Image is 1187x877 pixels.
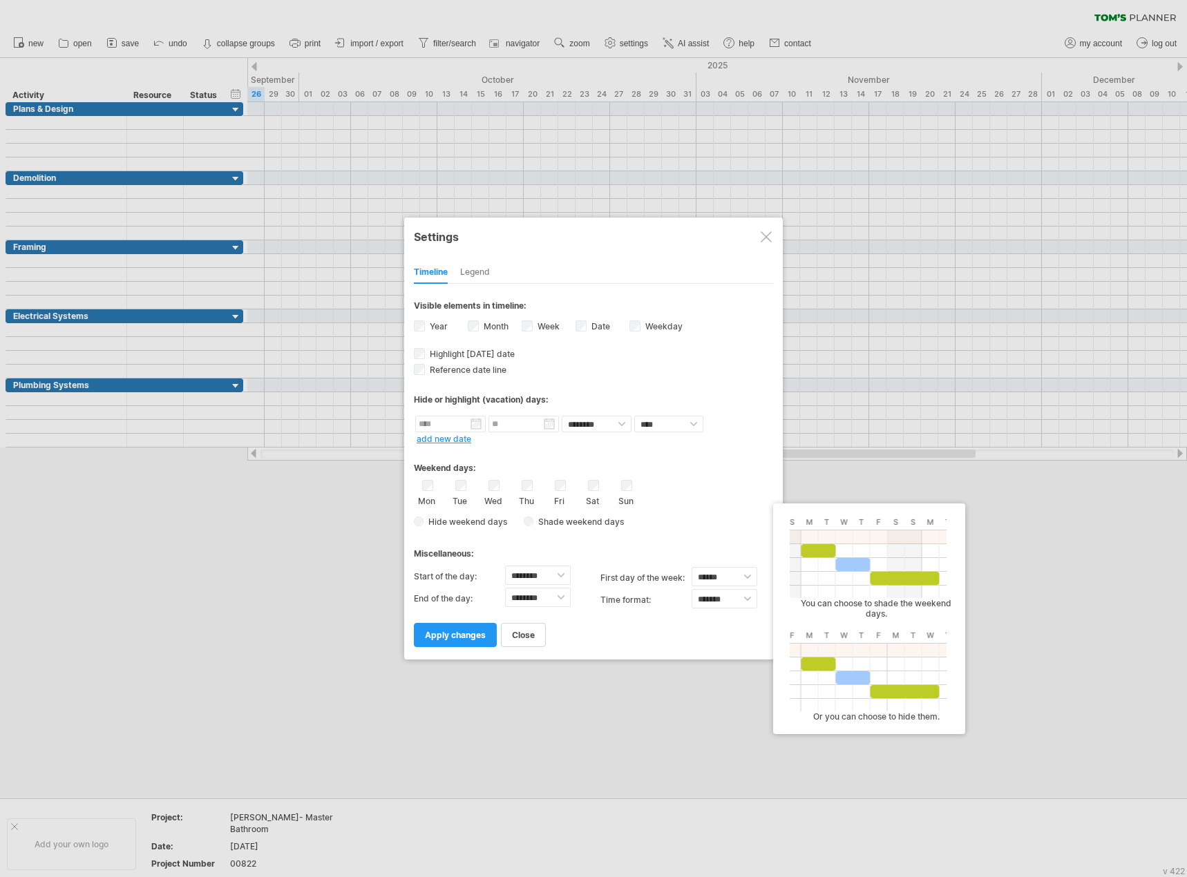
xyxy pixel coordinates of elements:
[783,516,962,722] div: You can choose to shade the weekend days. Or you can choose to hide them.
[414,623,497,647] a: apply changes
[414,262,448,284] div: Timeline
[589,321,610,331] label: Date
[414,224,773,249] div: Settings
[584,493,601,506] label: Sat
[501,623,546,647] a: close
[617,493,634,506] label: Sun
[414,394,773,405] div: Hide or highlight (vacation) days:
[427,365,506,375] span: Reference date line
[417,434,471,444] a: add new date
[414,300,773,315] div: Visible elements in timeline:
[517,493,535,506] label: Thu
[512,630,535,640] span: close
[424,517,507,527] span: Hide weekend days
[535,321,560,331] label: Week
[484,493,502,506] label: Wed
[414,566,505,588] label: Start of the day:
[481,321,509,331] label: Month
[460,262,490,284] div: Legend
[600,589,692,611] label: Time format:
[533,517,624,527] span: Shade weekend days
[427,349,515,359] span: Highlight [DATE] date
[425,630,486,640] span: apply changes
[414,450,773,476] div: Weekend days:
[551,493,568,506] label: Fri
[418,493,435,506] label: Mon
[414,588,505,610] label: End of the day:
[414,535,773,562] div: Miscellaneous:
[427,321,448,331] label: Year
[643,321,683,331] label: Weekday
[600,567,692,589] label: first day of the week:
[451,493,468,506] label: Tue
